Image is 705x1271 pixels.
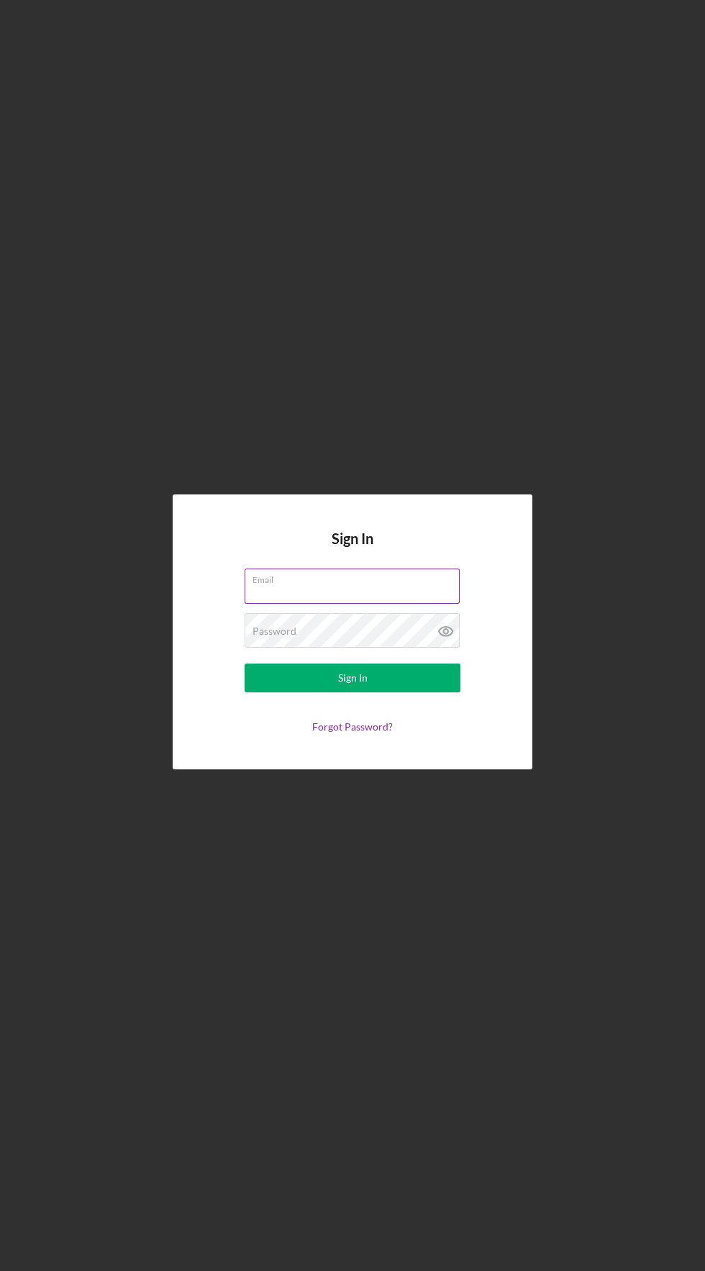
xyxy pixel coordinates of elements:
[245,664,460,692] button: Sign In
[312,720,393,733] a: Forgot Password?
[253,625,296,637] label: Password
[253,569,460,585] label: Email
[338,664,368,692] div: Sign In
[332,530,373,569] h4: Sign In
